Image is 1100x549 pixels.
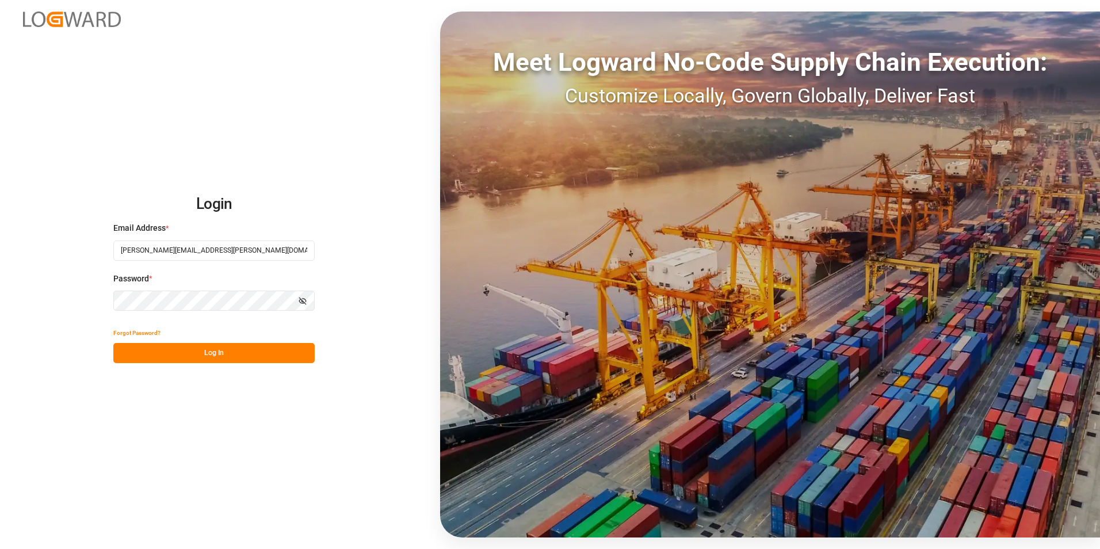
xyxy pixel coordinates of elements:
[113,186,315,223] h2: Login
[113,241,315,261] input: Enter your email
[113,323,161,343] button: Forgot Password?
[113,222,166,234] span: Email Address
[440,81,1100,110] div: Customize Locally, Govern Globally, Deliver Fast
[113,343,315,363] button: Log In
[23,12,121,27] img: Logward_new_orange.png
[440,43,1100,81] div: Meet Logward No-Code Supply Chain Execution:
[113,273,149,285] span: Password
